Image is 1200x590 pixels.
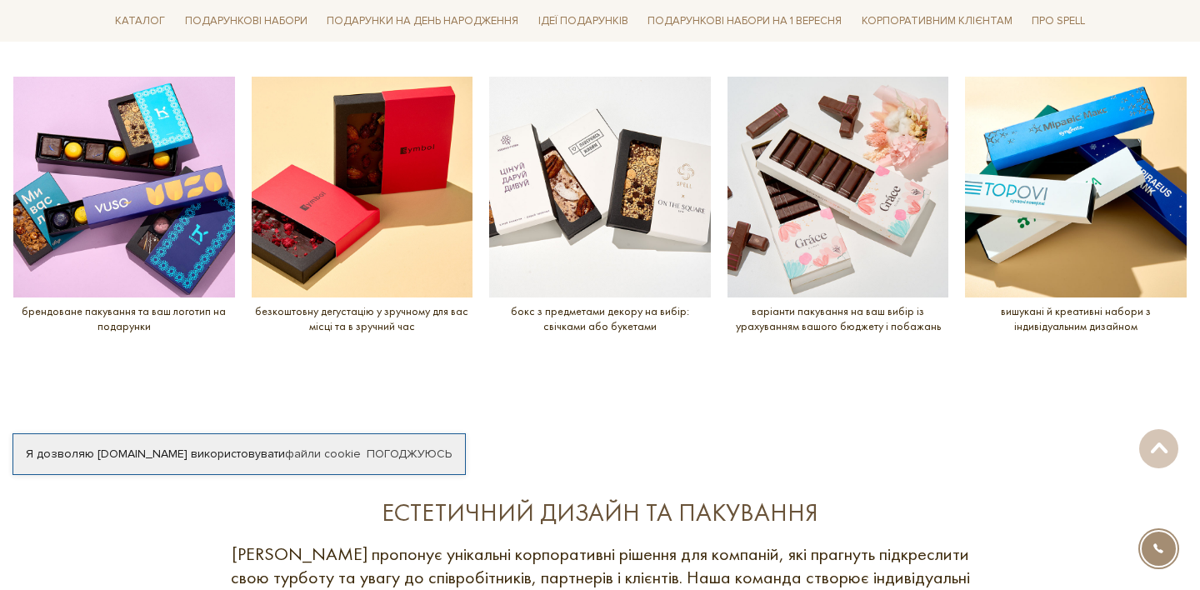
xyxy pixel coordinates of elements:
p: вишукані й креативні набори з індивідуальним дизайном [965,304,1187,333]
p: брендоване пакування та ваш логотип на подарунки [13,304,235,333]
img: безкоштовну дегустацію у зручному для вас місці та в зручний час [252,77,473,298]
a: файли cookie [285,447,361,461]
p: бокс з предметами декору на вибір: свічками або букетами [489,304,711,333]
img: вишукані й креативні набори з індивідуальним дизайном [965,77,1187,298]
a: Про Spell [1025,8,1092,34]
a: Ідеї подарунків [532,8,635,34]
img: бокс з предметами декору на вибір: свічками або букетами [489,77,711,298]
a: Подарункові набори на 1 Вересня [641,7,848,35]
p: безкоштовну дегустацію у зручному для вас місці та в зручний час [252,304,473,333]
div: Я дозволяю [DOMAIN_NAME] використовувати [13,447,465,462]
p: варіанти пакування на ваш вибір із урахуванням вашого бюджету і побажань [727,304,949,333]
a: Подарунки на День народження [320,8,525,34]
a: Каталог [108,8,172,34]
img: брендоване пакування та ваш логотип на подарунки [13,77,235,298]
a: Подарункові набори [178,8,314,34]
a: Погоджуюсь [367,447,452,462]
img: варіанти пакування на ваш вибір із урахуванням вашого бюджету і побажань [727,77,949,298]
a: Корпоративним клієнтам [855,7,1019,35]
div: ЕСТЕТИЧНИЙ ДИЗАЙН ТА ПАКУВАННЯ [217,497,983,529]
